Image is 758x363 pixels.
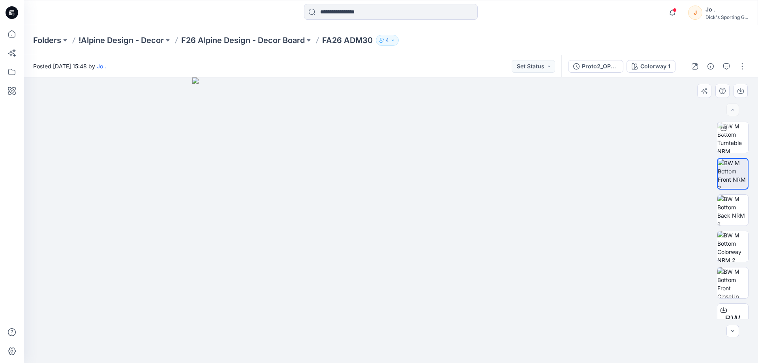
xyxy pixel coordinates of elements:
p: FA26 ADM30 [322,35,373,46]
span: Posted [DATE] 15:48 by [33,62,106,70]
img: BW M Bottom Front NRM 2 [718,159,748,189]
img: BW M Bottom Turntable NRM [717,122,748,153]
button: 4 [376,35,399,46]
button: Colorway 1 [627,60,675,73]
div: Proto2_OPTB_072425 [582,62,618,71]
div: J [688,6,702,20]
div: Jo . [705,5,748,14]
div: Colorway 1 [640,62,670,71]
p: 4 [386,36,389,45]
button: Proto2_OPTB_072425 [568,60,623,73]
img: BW M Bottom Front CloseUp NRM 2 [717,267,748,298]
a: F26 Alpine Design - Decor Board [181,35,305,46]
img: BW M Bottom Back NRM 2 [717,195,748,226]
span: BW [725,312,741,326]
img: BW M Bottom Colorway NRM 2 [717,231,748,262]
a: Folders [33,35,61,46]
img: eyJhbGciOiJIUzI1NiIsImtpZCI6IjAiLCJzbHQiOiJzZXMiLCJ0eXAiOiJKV1QifQ.eyJkYXRhIjp7InR5cGUiOiJzdG9yYW... [192,77,589,363]
a: Jo . [97,63,106,70]
div: Dick's Sporting G... [705,14,748,20]
a: !Alpine Design - Decor [79,35,164,46]
button: Details [704,60,717,73]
